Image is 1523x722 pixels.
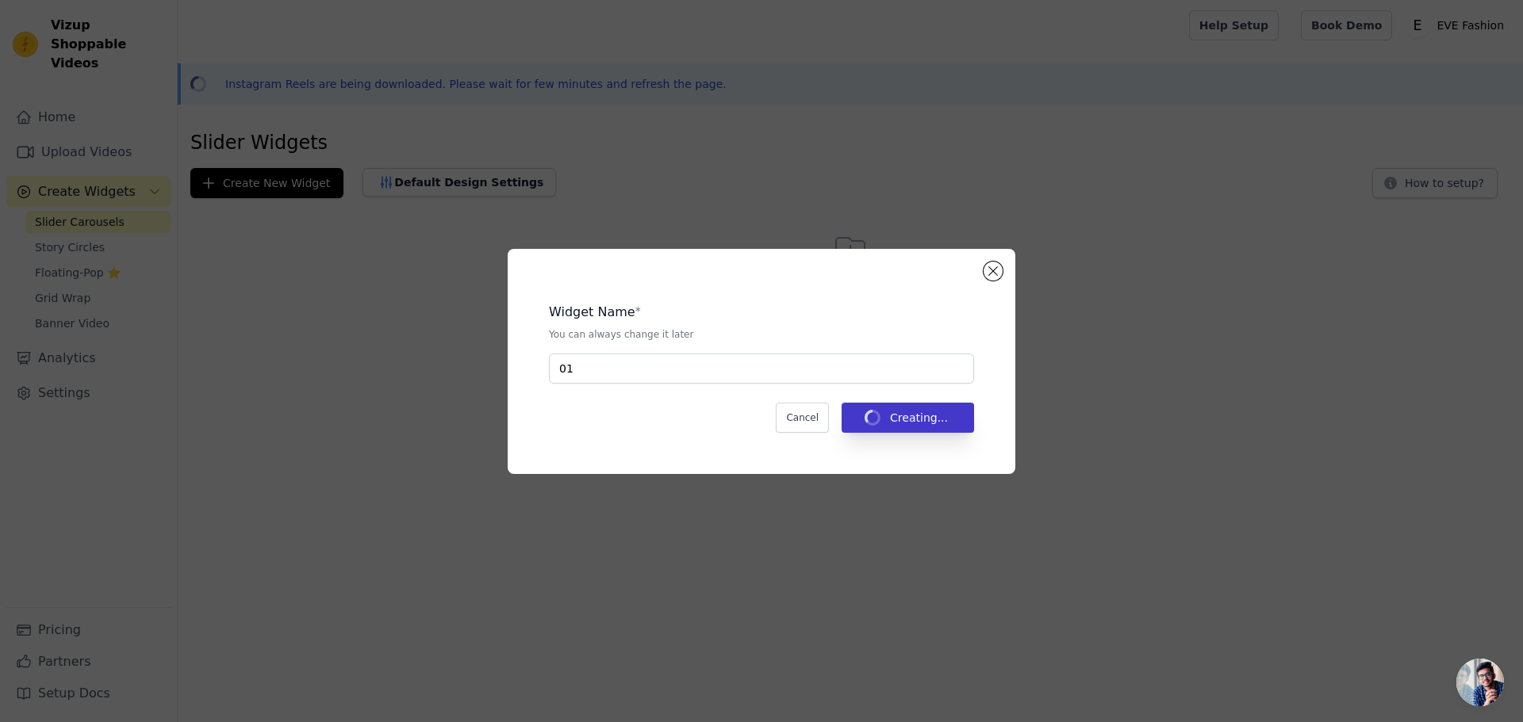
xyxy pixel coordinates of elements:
[776,403,829,433] button: Cancel
[842,403,974,433] button: Creating...
[984,262,1003,281] button: Close modal
[549,328,974,341] p: You can always change it later
[549,303,635,322] legend: Widget Name
[1456,659,1504,706] div: Open chat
